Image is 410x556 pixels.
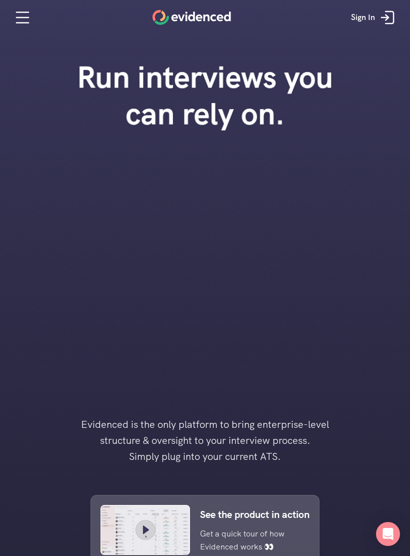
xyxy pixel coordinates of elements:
p: See the product in action [200,506,309,522]
div: Open Intercom Messenger [376,522,400,546]
p: Sign In [351,11,375,24]
p: Get a quick tour of how Evidenced works 👀 [200,527,294,553]
a: Sign In [343,3,405,33]
h1: Run interviews you can rely on. [60,59,350,132]
a: Home [152,10,231,25]
h4: Evidenced is the only platform to bring enterprise-level structure & oversight to your interview ... [65,416,345,464]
